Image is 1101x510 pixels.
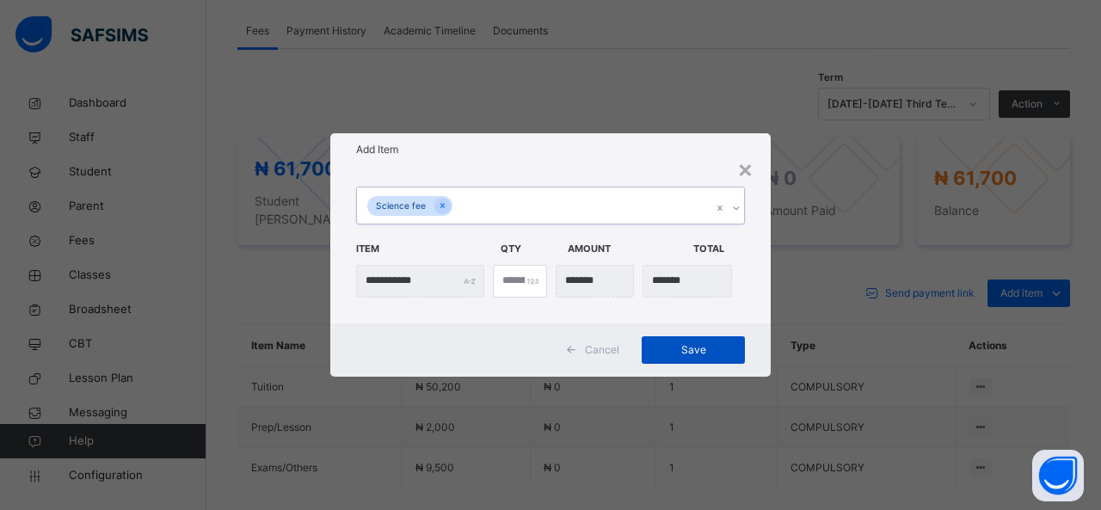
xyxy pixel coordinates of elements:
span: Save [655,342,732,358]
span: Amount [568,233,685,265]
span: Total [693,233,752,265]
h1: Add Item [356,142,745,157]
span: Item [356,233,492,265]
div: Science fee [367,196,434,216]
button: Open asap [1032,450,1084,501]
span: Cancel [585,342,619,358]
div: × [737,151,753,187]
span: Qty [501,233,559,265]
